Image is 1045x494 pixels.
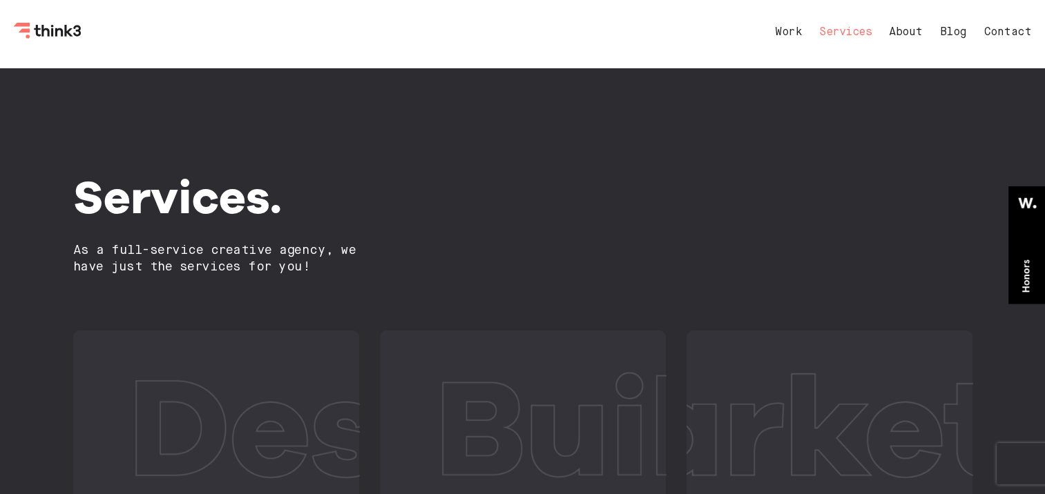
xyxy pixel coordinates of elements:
[775,27,802,38] a: Work
[889,27,923,38] a: About
[73,172,359,221] h1: Services.
[984,27,1032,38] a: Contact
[14,28,83,41] a: Think3 Logo
[940,27,967,38] a: Blog
[73,242,359,275] h2: As a full-service creative agency, we have just the services for you!
[819,27,872,38] a: Services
